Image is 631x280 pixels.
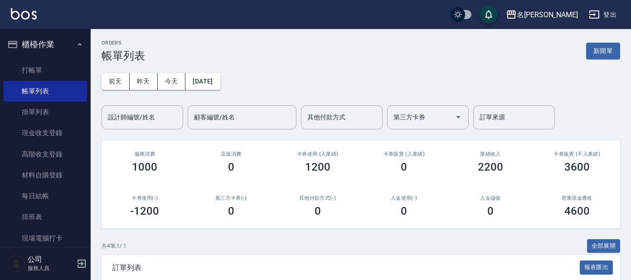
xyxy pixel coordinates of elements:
h3: 0 [315,205,321,217]
h2: 入金使用(-) [372,195,437,201]
h2: 卡券使用(-) [112,195,177,201]
img: Logo [11,8,37,20]
a: 現金收支登錄 [4,123,87,143]
h2: 其他付款方式(-) [285,195,350,201]
button: save [480,5,498,24]
a: 排班表 [4,206,87,227]
h2: 業績收入 [458,151,523,157]
button: 昨天 [130,73,158,90]
h2: ORDERS [102,40,145,46]
button: Open [451,110,466,124]
h3: 1000 [132,161,157,173]
h2: 營業現金應收 [544,195,609,201]
h3: -1200 [130,205,159,217]
p: 服務人員 [28,264,74,272]
h2: 卡券販賣 (不入業績) [544,151,609,157]
button: 今天 [158,73,186,90]
h3: 0 [401,205,407,217]
h3: 服務消費 [112,151,177,157]
h2: 第三方卡券(-) [199,195,264,201]
a: 每日結帳 [4,186,87,206]
p: 共 4 筆, 1 / 1 [102,242,126,250]
h3: 4600 [564,205,590,217]
button: 報表匯出 [580,260,613,275]
a: 掛單列表 [4,102,87,123]
h2: 卡券販賣 (入業績) [372,151,437,157]
h3: 2200 [478,161,503,173]
h5: 公司 [28,255,74,264]
h3: 0 [401,161,407,173]
h3: 3600 [564,161,590,173]
div: 名[PERSON_NAME] [517,9,578,20]
span: 訂單列表 [112,263,580,272]
h3: 0 [487,205,494,217]
h2: 入金儲值 [458,195,523,201]
button: [DATE] [185,73,220,90]
h2: 店販消費 [199,151,264,157]
a: 報表匯出 [580,263,613,271]
img: Person [7,255,25,273]
button: 前天 [102,73,130,90]
h2: 卡券使用 (入業績) [285,151,350,157]
a: 新開單 [586,46,620,55]
button: 櫃檯作業 [4,33,87,56]
a: 材料自購登錄 [4,165,87,186]
button: 登出 [585,6,620,23]
h3: 0 [228,205,234,217]
a: 打帳單 [4,60,87,81]
a: 現場電腦打卡 [4,228,87,249]
button: 全部展開 [587,239,621,253]
h3: 0 [228,161,234,173]
h3: 1200 [305,161,330,173]
button: 名[PERSON_NAME] [502,5,582,24]
h3: 帳單列表 [102,49,145,62]
a: 高階收支登錄 [4,144,87,165]
button: 新開單 [586,43,620,59]
a: 帳單列表 [4,81,87,102]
